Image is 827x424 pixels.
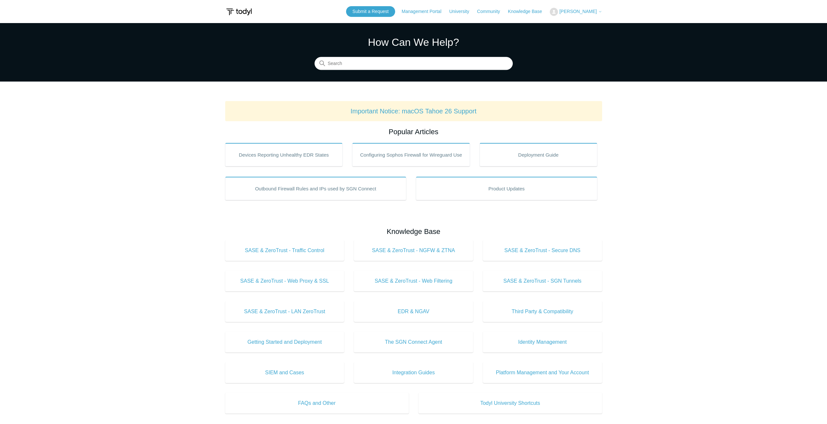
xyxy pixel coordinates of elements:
[235,277,335,285] span: SASE & ZeroTrust - Web Proxy & SSL
[354,240,473,261] a: SASE & ZeroTrust - NGFW & ZTNA
[493,277,592,285] span: SASE & ZeroTrust - SGN Tunnels
[235,369,335,377] span: SIEM and Cases
[493,247,592,254] span: SASE & ZeroTrust - Secure DNS
[235,399,399,407] span: FAQs and Other
[225,393,409,414] a: FAQs and Other
[483,332,602,353] a: Identity Management
[402,8,448,15] a: Management Portal
[354,362,473,383] a: Integration Guides
[483,271,602,291] a: SASE & ZeroTrust - SGN Tunnels
[225,240,344,261] a: SASE & ZeroTrust - Traffic Control
[477,8,507,15] a: Community
[364,369,463,377] span: Integration Guides
[508,8,549,15] a: Knowledge Base
[449,8,475,15] a: University
[225,301,344,322] a: SASE & ZeroTrust - LAN ZeroTrust
[235,247,335,254] span: SASE & ZeroTrust - Traffic Control
[225,177,407,200] a: Outbound Firewall Rules and IPs used by SGN Connect
[346,6,395,17] a: Submit a Request
[364,338,463,346] span: The SGN Connect Agent
[428,399,592,407] span: Todyl University Shortcuts
[559,9,597,14] span: [PERSON_NAME]
[493,338,592,346] span: Identity Management
[364,247,463,254] span: SASE & ZeroTrust - NGFW & ZTNA
[354,271,473,291] a: SASE & ZeroTrust - Web Filtering
[225,332,344,353] a: Getting Started and Deployment
[235,308,335,315] span: SASE & ZeroTrust - LAN ZeroTrust
[315,34,513,50] h1: How Can We Help?
[315,57,513,70] input: Search
[493,369,592,377] span: Platform Management and Your Account
[235,338,335,346] span: Getting Started and Deployment
[493,308,592,315] span: Third Party & Compatibility
[483,301,602,322] a: Third Party & Compatibility
[364,308,463,315] span: EDR & NGAV
[550,8,602,16] button: [PERSON_NAME]
[225,226,602,237] h2: Knowledge Base
[225,126,602,137] h2: Popular Articles
[354,301,473,322] a: EDR & NGAV
[351,108,477,115] a: Important Notice: macOS Tahoe 26 Support
[364,277,463,285] span: SASE & ZeroTrust - Web Filtering
[480,143,597,166] a: Deployment Guide
[419,393,602,414] a: Todyl University Shortcuts
[225,6,253,18] img: Todyl Support Center Help Center home page
[352,143,470,166] a: Configuring Sophos Firewall for Wireguard Use
[225,271,344,291] a: SASE & ZeroTrust - Web Proxy & SSL
[483,362,602,383] a: Platform Management and Your Account
[354,332,473,353] a: The SGN Connect Agent
[483,240,602,261] a: SASE & ZeroTrust - Secure DNS
[225,143,343,166] a: Devices Reporting Unhealthy EDR States
[416,177,597,200] a: Product Updates
[225,362,344,383] a: SIEM and Cases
